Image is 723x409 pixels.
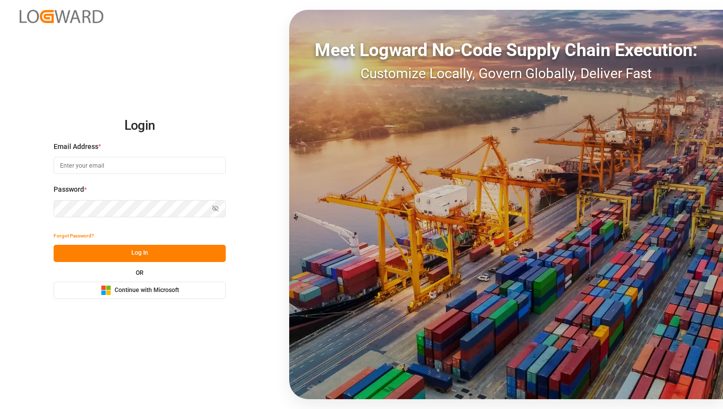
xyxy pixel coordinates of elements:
[54,184,84,195] span: Password
[54,282,226,299] button: Continue with Microsoft
[115,286,179,295] span: Continue with Microsoft
[54,245,226,262] button: Log In
[289,37,723,63] div: Meet Logward No-Code Supply Chain Execution:
[289,63,723,84] div: Customize Locally, Govern Globally, Deliver Fast
[54,228,94,245] button: Forgot Password?
[136,270,144,276] small: OR
[20,10,103,23] img: Logward_new_orange.png
[54,157,226,174] input: Enter your email
[54,142,98,152] span: Email Address
[54,110,226,142] h2: Login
